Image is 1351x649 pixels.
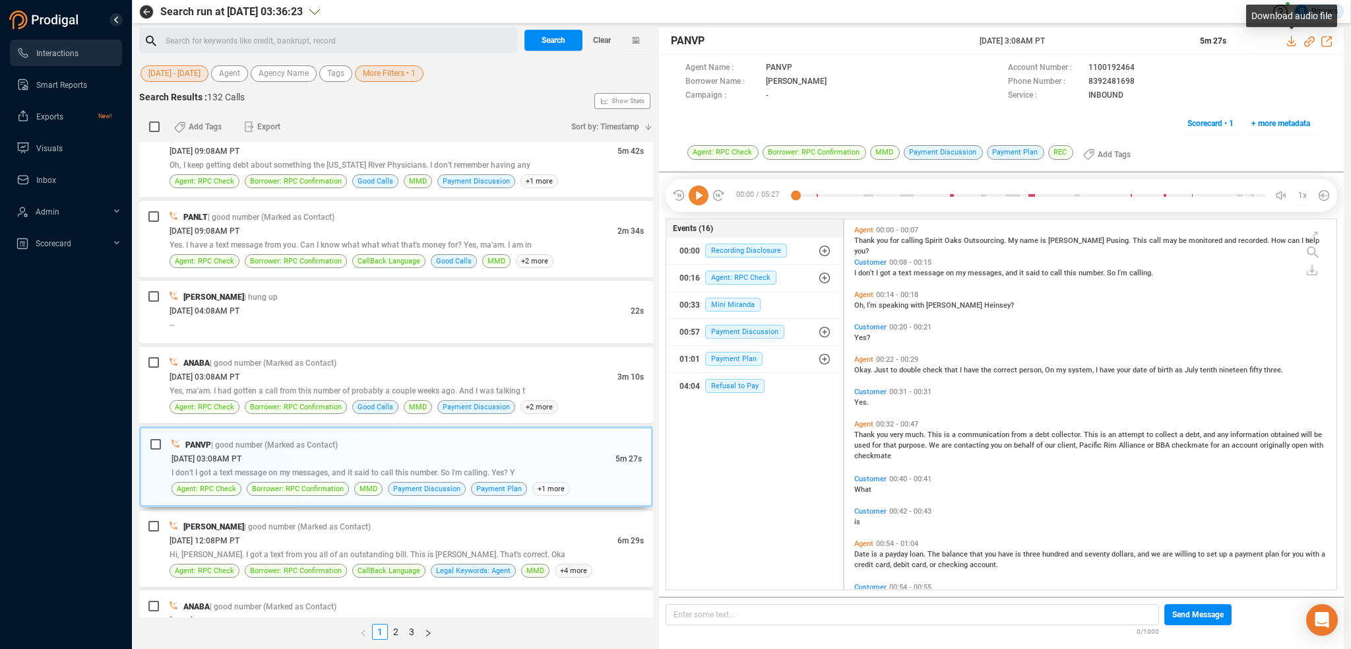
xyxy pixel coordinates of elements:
span: [DATE] 09:08AM PT [170,226,239,236]
button: Sort by: Timestamp [563,116,653,137]
span: MMD [360,483,377,495]
span: Good Calls [358,175,393,188]
button: Scorecard • 1 [1180,113,1241,134]
span: Date [854,550,871,559]
span: speaking [879,301,910,310]
span: | good number (Marked as Contact) [208,213,334,222]
span: I'm [1117,269,1129,277]
button: Add Tags [166,116,230,137]
span: a [1229,550,1235,559]
span: of [1149,366,1158,374]
button: Tags [319,65,352,82]
span: number. [1079,269,1107,277]
span: Payment Discussion [705,325,784,339]
span: | hung up [244,292,278,302]
span: Borrower: RPC Confirmation [250,255,342,267]
span: you? [854,247,869,256]
span: and [1203,430,1217,439]
span: or [929,561,938,569]
span: with [1309,441,1323,450]
span: Add Tags [189,116,222,137]
div: [DATE] 09:08AM PT5m 42sOh, I keep getting debt about something the [US_STATE] River Physicians. I... [139,121,653,197]
span: Borrower: RPC Confirmation [250,175,342,188]
span: +2 more [516,254,553,268]
span: Exports [36,112,63,121]
span: a [893,269,898,277]
span: have [1100,366,1117,374]
span: 2m 34s [617,226,644,236]
span: payment [1235,550,1265,559]
span: More Filters • 1 [363,65,416,82]
span: Recording Disclosure [705,244,787,257]
div: Rmyers [1295,5,1338,18]
button: More Filters • 1 [355,65,424,82]
span: Payment Discussion [443,175,510,188]
span: Smart Reports [36,81,87,90]
span: this [1064,269,1079,277]
span: monitored [1189,236,1224,245]
span: that [883,441,898,450]
span: On [1045,366,1056,374]
span: for [890,236,901,245]
div: 04:04 [679,376,700,397]
span: Visuals [36,144,63,153]
span: contacting [954,441,991,450]
span: | good number (Marked as Contact) [244,522,371,531]
span: of [1036,441,1045,450]
span: on [946,269,956,277]
span: a [1179,430,1185,439]
span: July [1185,366,1200,374]
span: account. [970,561,998,569]
span: be [1314,430,1322,439]
span: Export [257,116,280,137]
span: Inbox [36,176,56,185]
img: prodigal-logo [9,11,82,29]
div: ANABA| good number (Marked as Contact)[DATE] 03:08AM PT3m 10sYes, ma'am. I had gotten a call from... [139,347,653,423]
span: got [880,269,893,277]
span: obtained [1271,430,1301,439]
span: Payment Discussion [443,401,510,413]
span: from [1011,430,1029,439]
div: grid [851,222,1336,589]
span: How [1271,236,1288,245]
span: [PERSON_NAME] [183,292,244,302]
span: +1 more [532,482,570,496]
button: Show Stats [594,93,650,109]
span: Agent: RPC Check [705,271,776,285]
span: 5m 27s [615,454,642,463]
span: attempt [1118,430,1147,439]
li: Inbox [10,166,122,193]
span: call [1149,236,1163,245]
span: said [1026,269,1042,277]
span: Just [874,366,891,374]
span: debt, [1185,430,1203,439]
button: Search [524,30,582,51]
span: my [1056,366,1068,374]
span: to [1147,430,1155,439]
span: Borrower: RPC Confirmation [252,483,344,495]
span: I [876,269,880,277]
span: balance [942,550,970,559]
span: as [1175,366,1185,374]
span: Oaks [945,236,964,245]
span: payday [885,550,910,559]
span: I don't I got a text message on my messages, and it said to call this number. So I'm calling. Yes? Y [172,468,515,477]
span: and [1224,236,1238,245]
span: ANABA [183,359,210,368]
span: information [1230,430,1271,439]
li: Visuals [10,135,122,161]
span: Borrower: RPC Confirmation [250,564,342,577]
span: Admin [36,207,59,217]
button: + more metadata [1244,113,1317,134]
span: you [877,430,890,439]
span: tenth [1200,366,1219,374]
span: [DATE] 04:08AM PT [170,306,239,316]
span: plan [1265,550,1281,559]
span: collector. [1052,430,1084,439]
span: you [1292,550,1305,559]
span: 1x [1298,185,1307,206]
button: 00:16Agent: RPC Check [666,265,843,291]
a: Smart Reports [16,71,111,98]
span: may [1163,236,1179,245]
span: calling [901,236,925,245]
